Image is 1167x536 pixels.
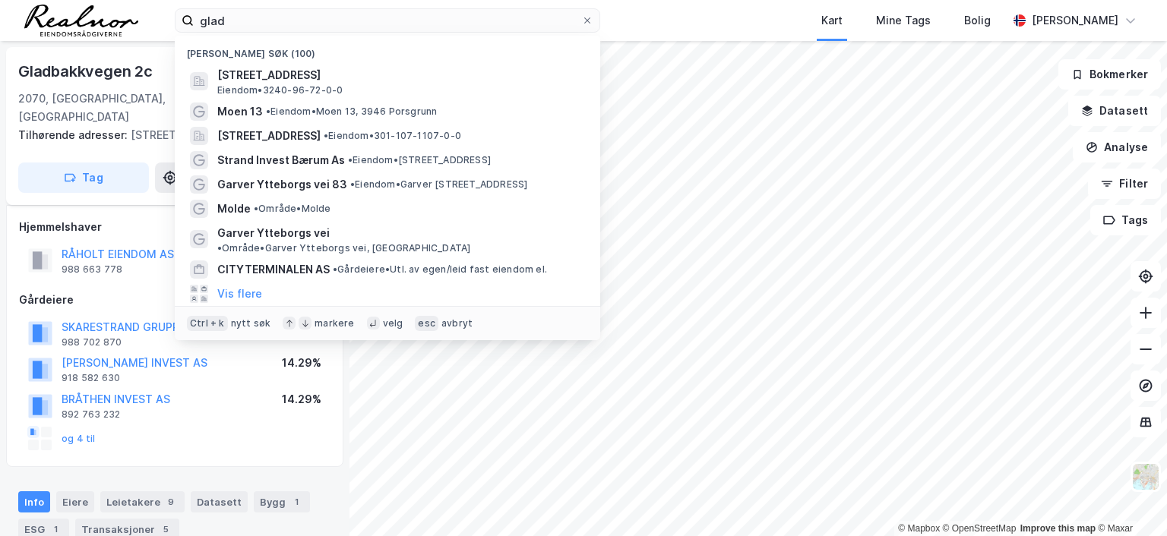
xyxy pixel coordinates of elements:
div: Leietakere [100,491,185,512]
span: Moen 13 [217,102,263,121]
div: 988 702 870 [62,336,122,348]
div: 9 [163,494,179,509]
div: 1 [289,494,304,509]
span: Garver Ytteborgs vei [217,224,330,242]
a: Improve this map [1020,523,1096,534]
img: Z [1131,462,1160,491]
span: Eiendom • Moen 13, 3946 Porsgrunn [266,106,437,118]
div: 2070, [GEOGRAPHIC_DATA], [GEOGRAPHIC_DATA] [18,90,255,126]
a: Mapbox [898,523,940,534]
div: Gladbakkvegen 2c [18,59,156,84]
span: Molde [217,200,251,218]
div: avbryt [441,317,473,329]
span: • [333,263,337,275]
span: [STREET_ADDRESS] [217,127,321,145]
span: CITYTERMINALEN AS [217,260,330,279]
span: Eiendom • 301-107-1107-0-0 [324,130,461,142]
span: Eiendom • [STREET_ADDRESS] [348,154,491,166]
span: Strand Invest Bærum As [217,151,345,169]
span: • [266,106,270,117]
span: [STREET_ADDRESS] [217,66,582,84]
span: Garver Ytteborgs vei 83 [217,175,347,194]
div: Mine Tags [876,11,931,30]
div: [PERSON_NAME] [1032,11,1118,30]
button: Analyse [1073,132,1161,162]
span: • [324,130,328,141]
span: • [217,242,222,254]
button: Bokmerker [1058,59,1161,90]
div: Info [18,491,50,512]
input: Søk på adresse, matrikkel, gårdeiere, leietakere eller personer [194,9,581,32]
button: Tag [18,162,149,193]
div: nytt søk [231,317,271,329]
a: OpenStreetMap [943,523,1017,534]
div: Gårdeiere [19,291,330,309]
span: • [350,178,355,190]
span: Område • Molde [254,203,331,215]
div: 14.29% [282,390,321,408]
div: Datasett [191,491,248,512]
div: [STREET_ADDRESS] 2d [18,126,319,144]
span: Tilhørende adresser: [18,128,131,141]
div: velg [383,317,403,329]
div: Kart [821,11,843,30]
span: Område • Garver Ytteborgs vei, [GEOGRAPHIC_DATA] [217,242,470,254]
div: Bolig [964,11,991,30]
div: Bygg [254,491,310,512]
span: Eiendom • Garver [STREET_ADDRESS] [350,178,527,191]
div: 918 582 630 [62,372,120,384]
div: Kontrollprogram for chat [1091,463,1167,536]
div: markere [315,317,354,329]
button: Tags [1090,205,1161,235]
span: Eiendom • 3240-96-72-0-0 [217,84,343,96]
div: 988 663 778 [62,263,122,276]
button: Filter [1088,169,1161,199]
span: • [348,154,353,166]
div: 892 763 232 [62,408,120,421]
iframe: Chat Widget [1091,463,1167,536]
img: realnor-logo.934646d98de889bb5806.png [24,5,138,36]
span: • [254,203,258,214]
div: Eiere [56,491,94,512]
div: Ctrl + k [187,316,228,331]
span: Gårdeiere • Utl. av egen/leid fast eiendom el. [333,263,547,276]
div: Hjemmelshaver [19,218,330,236]
div: 14.29% [282,354,321,372]
div: [PERSON_NAME] søk (100) [175,36,600,63]
button: Datasett [1068,96,1161,126]
div: esc [415,316,438,331]
button: Vis flere [217,285,262,303]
